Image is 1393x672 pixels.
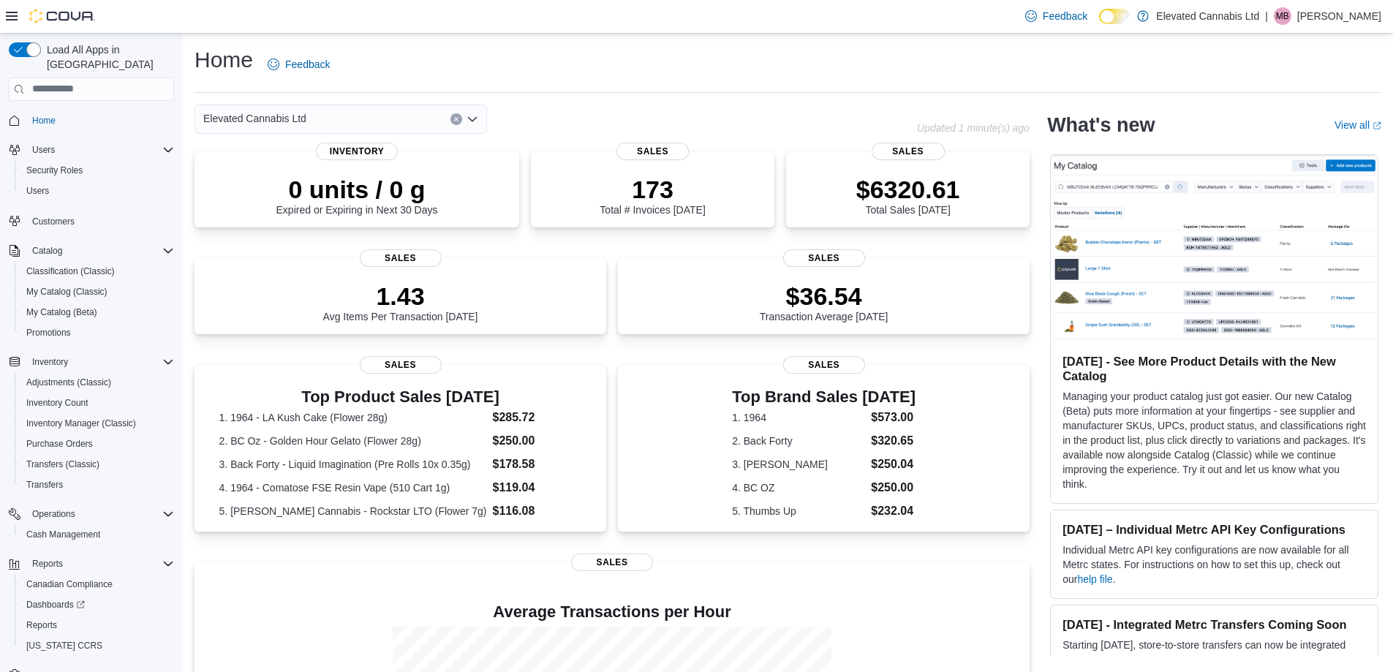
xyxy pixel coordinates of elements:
span: Inventory [26,353,174,371]
span: Security Roles [26,165,83,176]
h3: [DATE] – Individual Metrc API Key Configurations [1062,522,1366,537]
span: Customers [26,211,174,230]
h3: Top Product Sales [DATE] [219,388,582,406]
div: Transaction Average [DATE] [760,282,888,322]
div: Total # Invoices [DATE] [600,175,705,216]
a: Transfers (Classic) [20,456,105,473]
a: help file [1077,573,1112,585]
span: Washington CCRS [20,637,174,654]
input: Dark Mode [1099,9,1130,24]
button: Inventory [3,352,180,372]
h3: Top Brand Sales [DATE] [732,388,916,406]
span: Sales [783,249,865,267]
a: Classification (Classic) [20,263,121,280]
span: [US_STATE] CCRS [26,640,102,652]
button: [US_STATE] CCRS [15,635,180,656]
dd: $178.58 [493,456,582,473]
p: Elevated Cannabis Ltd [1156,7,1259,25]
div: Matthew Bolton [1274,7,1291,25]
span: Adjustments (Classic) [26,377,111,388]
span: Sales [571,554,653,571]
button: Security Roles [15,160,180,181]
button: My Catalog (Beta) [15,302,180,322]
svg: External link [1373,121,1381,130]
span: My Catalog (Classic) [20,283,174,301]
dd: $250.04 [871,456,916,473]
span: Operations [32,508,75,520]
span: Reports [26,555,174,573]
a: Purchase Orders [20,435,99,453]
img: Cova [29,9,95,23]
a: Dashboards [15,594,180,615]
button: Adjustments (Classic) [15,372,180,393]
span: Users [32,144,55,156]
span: Reports [26,619,57,631]
p: $36.54 [760,282,888,311]
dd: $116.08 [493,502,582,520]
span: Inventory [316,143,398,160]
button: Promotions [15,322,180,343]
a: Inventory Count [20,394,94,412]
button: Inventory Count [15,393,180,413]
dd: $250.00 [493,432,582,450]
dd: $573.00 [871,409,916,426]
div: Avg Items Per Transaction [DATE] [323,282,478,322]
button: Inventory [26,353,74,371]
span: Canadian Compliance [20,575,174,593]
dt: 5. Thumbs Up [732,504,865,518]
dt: 2. BC Oz - Golden Hour Gelato (Flower 28g) [219,434,487,448]
h1: Home [195,45,253,75]
span: Home [26,111,174,129]
a: Transfers [1136,654,1179,665]
button: Operations [3,504,180,524]
p: 1.43 [323,282,478,311]
dt: 3. [PERSON_NAME] [732,457,865,472]
a: View allExternal link [1335,119,1381,131]
dd: $320.65 [871,432,916,450]
span: Reports [20,616,174,634]
button: Clear input [450,113,462,125]
span: Reports [32,558,63,570]
button: Catalog [26,242,68,260]
span: Transfers [20,476,174,494]
a: Transfers [20,476,69,494]
button: Catalog [3,241,180,261]
span: Catalog [32,245,62,257]
span: Promotions [26,327,71,339]
button: Home [3,110,180,131]
span: Inventory Manager (Classic) [20,415,174,432]
a: Home [26,112,61,129]
h3: [DATE] - Integrated Metrc Transfers Coming Soon [1062,617,1366,632]
p: Managing your product catalog just got easier. Our new Catalog (Beta) puts more information at yo... [1062,389,1366,491]
span: Sales [872,143,945,160]
span: Feedback [1043,9,1087,23]
h2: What's new [1047,113,1155,137]
a: Promotions [20,324,77,341]
button: Users [26,141,61,159]
a: Reports [20,616,63,634]
button: Cash Management [15,524,180,545]
p: | [1265,7,1268,25]
span: Users [20,182,174,200]
span: Sales [360,356,442,374]
p: 173 [600,175,705,204]
span: Sales [360,249,442,267]
h3: [DATE] - See More Product Details with the New Catalog [1062,354,1366,383]
button: Reports [3,554,180,574]
a: Users [20,182,55,200]
span: Transfers (Classic) [26,458,99,470]
p: Individual Metrc API key configurations are now available for all Metrc states. For instructions ... [1062,543,1366,586]
span: Classification (Classic) [20,263,174,280]
div: Expired or Expiring in Next 30 Days [276,175,438,216]
a: [US_STATE] CCRS [20,637,108,654]
span: Inventory Count [26,397,88,409]
div: Total Sales [DATE] [856,175,960,216]
span: Adjustments (Classic) [20,374,174,391]
button: Inventory Manager (Classic) [15,413,180,434]
span: Classification (Classic) [26,265,115,277]
span: My Catalog (Beta) [26,306,97,318]
button: Transfers (Classic) [15,454,180,475]
span: Transfers [26,479,63,491]
span: My Catalog (Classic) [26,286,107,298]
p: [PERSON_NAME] [1297,7,1381,25]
